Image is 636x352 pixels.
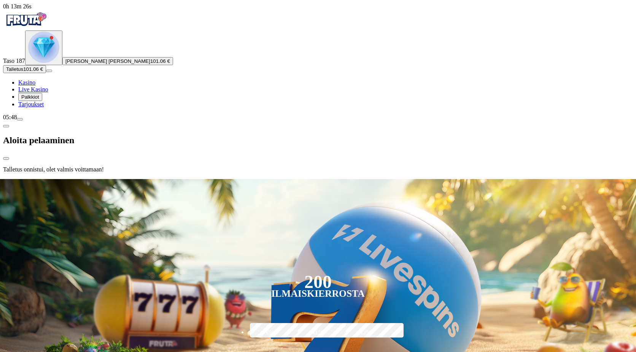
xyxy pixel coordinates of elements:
[18,79,35,86] a: diamond iconKasino
[28,32,59,63] img: level unlocked
[3,24,49,30] a: Fruta
[3,166,633,173] p: Talletus onnistui, olet valmis voittamaan!
[25,30,62,65] button: level unlocked
[3,114,17,120] span: 05:48
[3,58,25,64] span: Taso 187
[271,289,365,298] div: Ilmaiskierrosta
[3,157,9,160] button: close
[23,66,43,72] span: 101.06 €
[21,94,39,100] span: Palkkiot
[18,93,42,101] button: reward iconPalkkiot
[3,125,9,127] button: chevron-left icon
[3,65,46,73] button: Talletusplus icon101.06 €
[304,277,332,286] div: 200
[344,322,388,344] label: €250
[18,101,44,107] a: gift-inverted iconTarjoukset
[3,135,633,146] h2: Aloita pelaaminen
[18,101,44,107] span: Tarjoukset
[3,3,32,10] span: user session time
[248,322,293,344] label: €50
[17,118,23,120] button: menu
[46,70,52,72] button: menu
[296,322,340,344] label: €150
[3,10,49,29] img: Fruta
[18,86,48,93] a: poker-chip iconLive Kasino
[62,57,173,65] button: [PERSON_NAME] [PERSON_NAME]101.06 €
[3,10,633,108] nav: Primary
[6,66,23,72] span: Talletus
[150,58,170,64] span: 101.06 €
[65,58,150,64] span: [PERSON_NAME] [PERSON_NAME]
[18,79,35,86] span: Kasino
[18,86,48,93] span: Live Kasino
